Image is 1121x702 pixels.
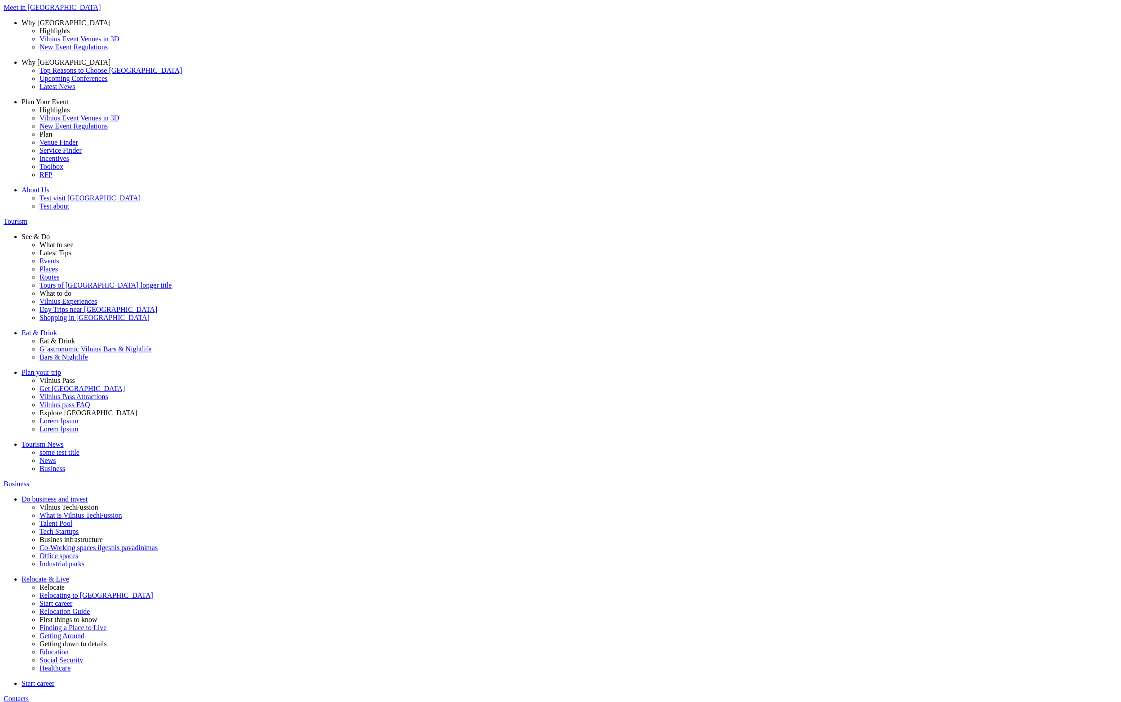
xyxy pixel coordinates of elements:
[40,608,1117,616] a: Relocation Guide
[40,281,172,289] span: Tours of [GEOGRAPHIC_DATA] longer title
[40,664,1117,672] a: Healthcare
[40,138,1117,147] a: Venue Finder
[22,495,88,503] span: Do business and invest
[40,664,71,672] span: Healthcare
[40,449,1117,457] a: some test title
[40,552,1117,560] a: Office spaces
[4,480,1117,488] a: Business
[40,640,107,648] span: Getting down to details
[40,265,1117,273] a: Places
[40,163,63,170] span: Toolbox
[40,600,1117,608] a: Start career
[40,202,1117,210] a: Test about
[40,401,1117,409] a: Vilnius pass FAQ
[22,369,61,376] span: Plan your trip
[40,624,1117,632] a: Finding a Place to Live
[40,35,1117,43] a: Vilnius Event Venues in 3D
[4,480,29,488] span: Business
[40,520,1117,528] a: Talent Pool
[40,632,1117,640] a: Getting Around
[40,122,1117,130] a: New Event Regulations
[40,106,70,114] span: Highlights
[22,575,69,583] span: Relocate & Live
[40,265,58,273] span: Places
[22,58,110,66] span: Why [GEOGRAPHIC_DATA]
[40,75,1117,83] a: Upcoming Conferences
[22,329,57,337] span: Eat & Drink
[22,440,64,448] span: Tourism News
[40,122,108,130] span: New Event Regulations
[40,114,119,122] span: Vilnius Event Venues in 3D
[40,194,1117,202] a: Test visit [GEOGRAPHIC_DATA]
[40,624,106,631] span: Finding a Place to Live
[40,138,78,146] span: Venue Finder
[40,35,119,43] span: Vilnius Event Venues in 3D
[40,457,1117,465] a: News
[22,186,1117,194] a: About Us
[40,147,1117,155] a: Service Finder
[40,417,79,425] span: Lorem Ipsum
[22,98,68,106] span: Plan Your Event
[40,425,1117,433] a: Lorem Ipsum
[40,536,103,543] span: Busines infrastructure
[22,680,1117,688] a: Start career
[40,425,79,433] span: Lorem Ipsum
[40,83,1117,91] a: Latest News
[40,409,137,417] span: Explore [GEOGRAPHIC_DATA]
[40,511,122,519] span: What is Vilnius TechFussion
[40,345,1117,353] a: G’astronomic Vilnius Bars & Nightlife
[40,608,90,615] span: Relocation Guide
[40,465,1117,473] a: Business
[40,560,1117,568] a: Industrial parks
[40,544,1117,552] a: Co-Working spaces ilgesnis pavadinimas
[40,67,1117,75] a: Top Reasons to Choose [GEOGRAPHIC_DATA]
[40,281,1117,289] a: Tours of [GEOGRAPHIC_DATA] longer title
[40,552,78,560] span: Office spaces
[40,591,153,599] span: Relocating to [GEOGRAPHIC_DATA]
[40,298,1117,306] a: Vilnius Experiences
[40,503,98,511] span: Vilnius TechFussion
[40,345,151,353] span: G’astronomic Vilnius Bars & Nightlife
[40,385,125,392] span: Get [GEOGRAPHIC_DATA]
[40,417,1117,425] a: Lorem Ipsum
[40,257,1117,265] a: Events
[40,163,1117,171] a: Toolbox
[40,273,59,281] span: Routes
[4,218,27,225] span: Tourism
[22,680,54,687] span: Start career
[40,591,1117,600] a: Relocating to [GEOGRAPHIC_DATA]
[40,520,72,527] span: Talent Pool
[40,249,71,257] span: Latest Tips
[40,616,97,623] span: First things to know
[40,289,71,297] span: What to do
[40,155,1117,163] a: Incentives
[4,218,1117,226] a: Tourism
[40,298,97,305] span: Vilnius Experiences
[40,560,84,568] span: Industrial parks
[4,4,1117,12] a: Meet in [GEOGRAPHIC_DATA]
[4,4,101,11] span: Meet in [GEOGRAPHIC_DATA]
[22,186,49,194] span: About Us
[40,393,1117,401] a: Vilnius Pass Attractions
[40,337,75,345] span: Eat & Drink
[22,329,1117,337] a: Eat & Drink
[40,43,1117,51] a: New Event Regulations
[40,600,72,607] span: Start career
[22,19,110,27] span: Why [GEOGRAPHIC_DATA]
[22,233,50,240] span: See & Do
[40,465,65,472] span: Business
[40,147,82,154] span: Service Finder
[40,457,56,464] span: News
[40,171,1117,179] a: RFP
[22,575,1117,583] a: Relocate & Live
[40,171,52,178] span: RFP
[22,495,1117,503] a: Do business and invest
[40,511,1117,520] a: What is Vilnius TechFussion
[40,656,83,664] span: Social Security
